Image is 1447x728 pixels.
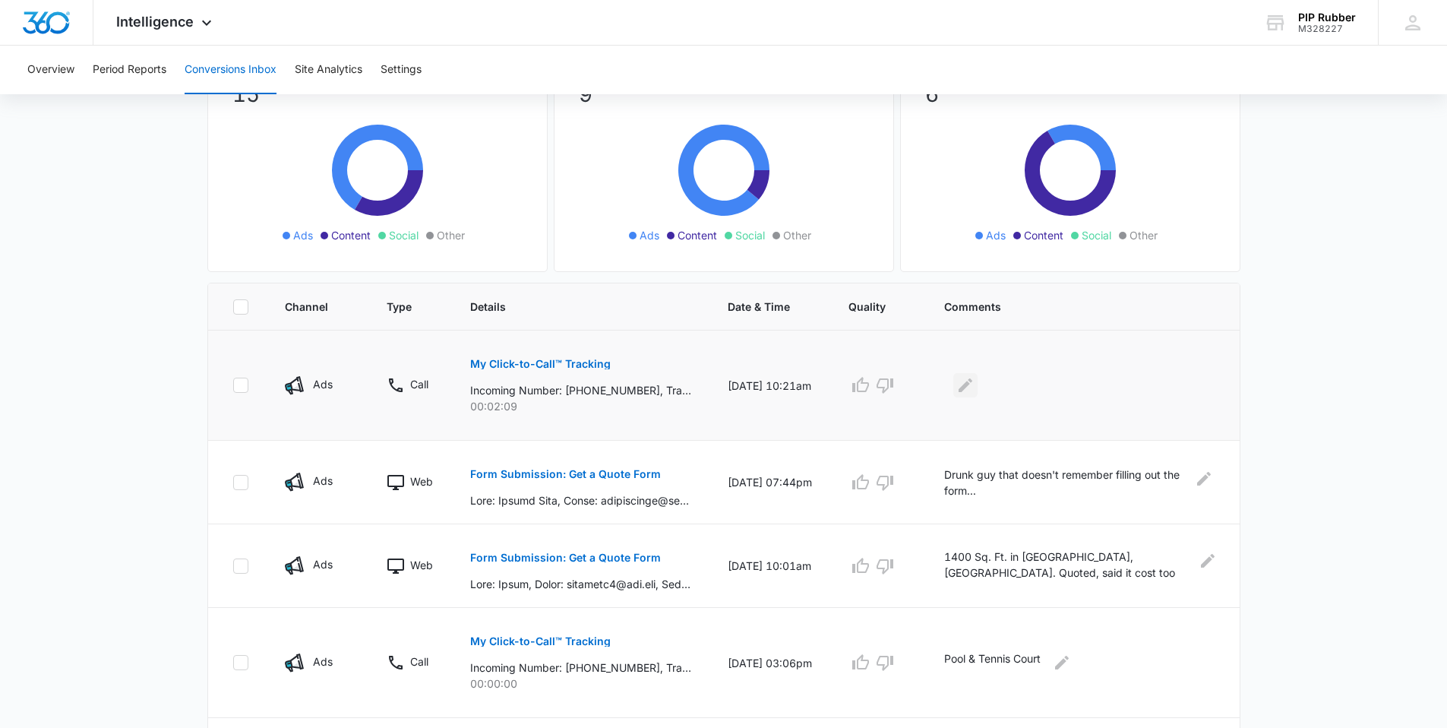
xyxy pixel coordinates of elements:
[1050,650,1074,675] button: Edit Comments
[1082,227,1111,243] span: Social
[313,556,333,572] p: Ads
[410,376,428,392] p: Call
[313,473,333,489] p: Ads
[470,346,611,382] button: My Click-to-Call™ Tracking
[285,299,329,315] span: Channel
[313,376,333,392] p: Ads
[293,227,313,243] span: Ads
[728,299,790,315] span: Date & Time
[640,227,659,243] span: Ads
[1298,24,1356,34] div: account id
[925,78,1215,110] p: 6
[944,299,1193,315] span: Comments
[470,676,691,692] p: 00:00:00
[470,576,691,592] p: Lore: Ipsum, Dolor: sitametc4@adi.eli, Seddo: 2831902581, Eiusm temporin utl etd magnaaliqu en?: ...
[1201,549,1215,573] button: Edit Comments
[470,660,691,676] p: Incoming Number: [PHONE_NUMBER], Tracking Number: [PHONE_NUMBER], Ring To: [PHONE_NUMBER], Caller...
[331,227,371,243] span: Content
[387,299,412,315] span: Type
[579,78,869,110] p: 9
[709,608,830,718] td: [DATE] 03:06pm
[470,469,661,480] p: Form Submission: Get a Quote Form
[986,227,1006,243] span: Ads
[116,14,194,30] span: Intelligence
[1024,227,1063,243] span: Content
[1298,11,1356,24] div: account name
[953,373,978,397] button: Edit Comments
[470,540,661,576] button: Form Submission: Get a Quote Form
[470,623,611,660] button: My Click-to-Call™ Tracking
[389,227,419,243] span: Social
[437,227,465,243] span: Other
[709,441,830,524] td: [DATE] 07:44pm
[232,78,523,110] p: 15
[185,46,276,94] button: Conversions Inbox
[470,636,611,647] p: My Click-to-Call™ Tracking
[1193,467,1215,491] button: Edit Comments
[470,492,691,508] p: Lore: Ipsumd Sita, Conse: adipiscinge@seddo.eiu, Tempo: 8200185464, Incid utlabore etd mag aliqua...
[410,654,428,669] p: Call
[944,549,1192,583] p: 1400 Sq. Ft. in [GEOGRAPHIC_DATA], [GEOGRAPHIC_DATA]. Quoted, said it cost too much. Now quoting ...
[410,557,433,573] p: Web
[944,467,1183,499] p: Drunk guy that doesn't remember filling out the form...
[470,456,661,492] button: Form Submission: Get a Quote Form
[709,524,830,608] td: [DATE] 10:01am
[470,359,611,369] p: My Click-to-Call™ Tracking
[470,382,691,398] p: Incoming Number: [PHONE_NUMBER], Tracking Number: [PHONE_NUMBER], Ring To: [PHONE_NUMBER], Caller...
[470,299,669,315] span: Details
[944,650,1041,675] p: Pool & Tennis Court
[678,227,717,243] span: Content
[709,331,830,441] td: [DATE] 10:21am
[295,46,362,94] button: Site Analytics
[27,46,74,94] button: Overview
[313,654,333,669] p: Ads
[783,227,811,243] span: Other
[381,46,422,94] button: Settings
[93,46,166,94] button: Period Reports
[470,552,661,563] p: Form Submission: Get a Quote Form
[735,227,765,243] span: Social
[848,299,886,315] span: Quality
[1129,227,1158,243] span: Other
[410,473,433,489] p: Web
[470,398,691,414] p: 00:02:09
